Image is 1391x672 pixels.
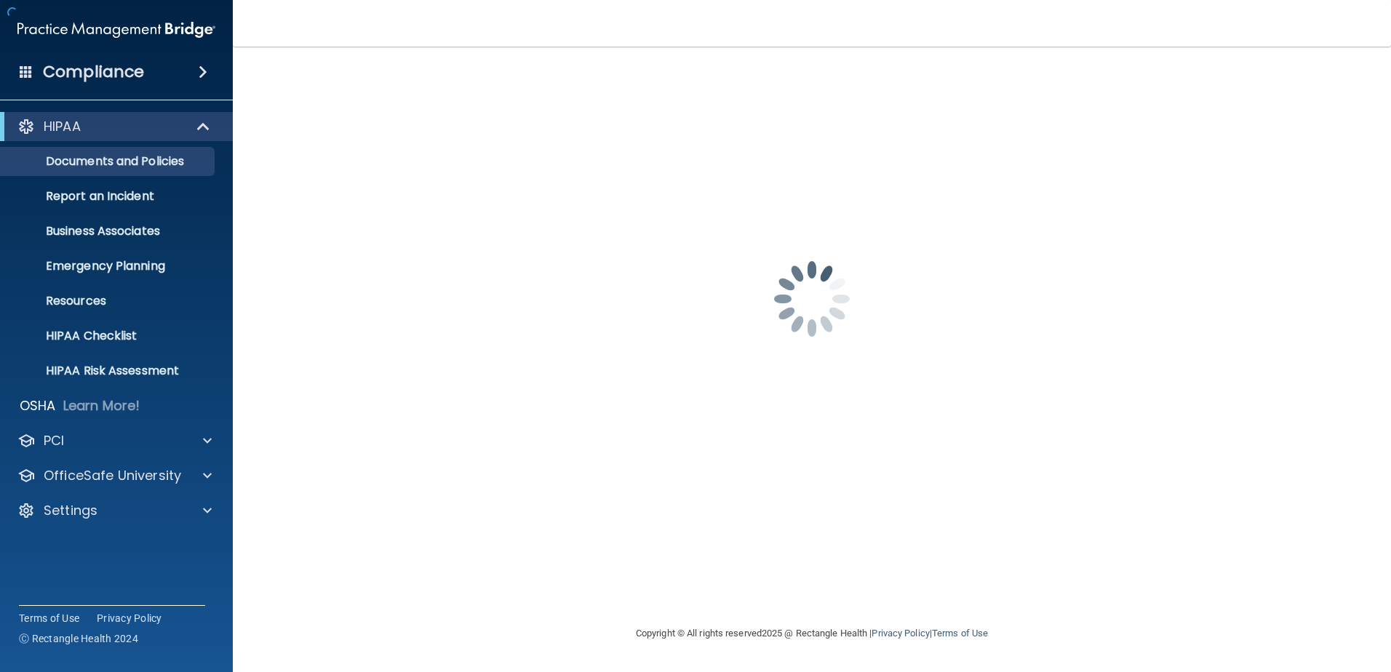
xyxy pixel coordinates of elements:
[9,189,208,204] p: Report an Incident
[546,610,1077,657] div: Copyright © All rights reserved 2025 @ Rectangle Health | |
[9,294,208,308] p: Resources
[44,432,64,449] p: PCI
[9,329,208,343] p: HIPAA Checklist
[17,15,215,44] img: PMB logo
[9,259,208,273] p: Emergency Planning
[19,631,138,646] span: Ⓒ Rectangle Health 2024
[17,502,212,519] a: Settings
[43,62,144,82] h4: Compliance
[20,397,56,415] p: OSHA
[932,628,988,639] a: Terms of Use
[739,226,885,372] img: spinner.e123f6fc.gif
[17,118,211,135] a: HIPAA
[44,118,81,135] p: HIPAA
[9,364,208,378] p: HIPAA Risk Assessment
[9,224,208,239] p: Business Associates
[97,611,162,625] a: Privacy Policy
[44,502,97,519] p: Settings
[872,628,929,639] a: Privacy Policy
[17,432,212,449] a: PCI
[9,154,208,169] p: Documents and Policies
[17,467,212,484] a: OfficeSafe University
[44,467,181,484] p: OfficeSafe University
[19,611,79,625] a: Terms of Use
[63,397,140,415] p: Learn More!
